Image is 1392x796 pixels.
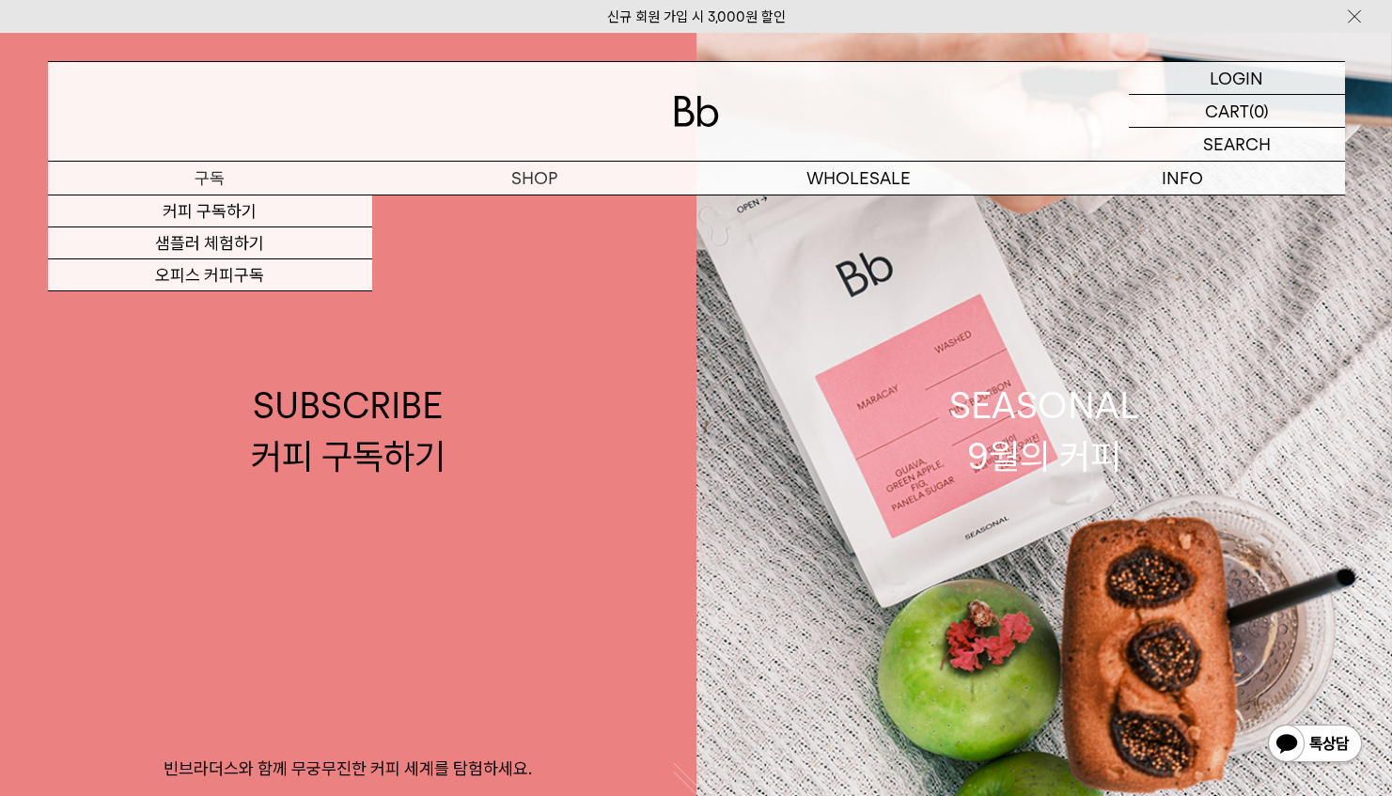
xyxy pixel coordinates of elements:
a: CART (0) [1129,95,1345,128]
a: SHOP [372,162,696,195]
p: WHOLESALE [696,162,1021,195]
a: 커피 구독하기 [48,195,372,227]
p: LOGIN [1210,62,1263,94]
a: 구독 [48,162,372,195]
img: 카카오톡 채널 1:1 채팅 버튼 [1266,723,1364,768]
p: (0) [1249,95,1269,127]
p: CART [1205,95,1249,127]
div: SUBSCRIBE 커피 구독하기 [251,381,446,480]
p: INFO [1021,162,1345,195]
a: 오피스 커피구독 [48,259,372,291]
a: 샘플러 체험하기 [48,227,372,259]
a: LOGIN [1129,62,1345,95]
a: 신규 회원 가입 시 3,000원 할인 [607,8,786,25]
img: 로고 [674,96,719,127]
p: SEARCH [1203,128,1271,161]
div: SEASONAL 9월의 커피 [949,381,1139,480]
